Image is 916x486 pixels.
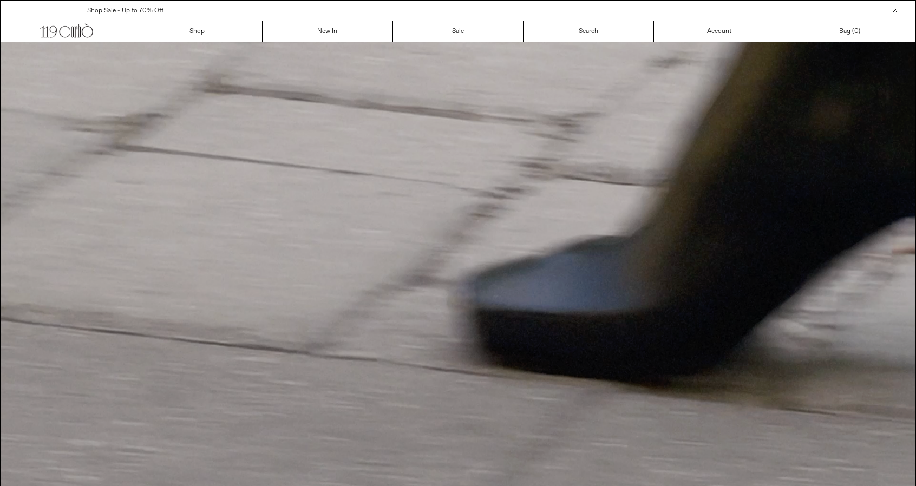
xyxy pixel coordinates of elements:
[854,27,858,36] span: 0
[393,21,524,42] a: Sale
[263,21,393,42] a: New In
[784,21,915,42] a: Bag ()
[87,6,163,15] a: Shop Sale - Up to 70% Off
[132,21,263,42] a: Shop
[654,21,784,42] a: Account
[854,27,860,36] span: )
[524,21,654,42] a: Search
